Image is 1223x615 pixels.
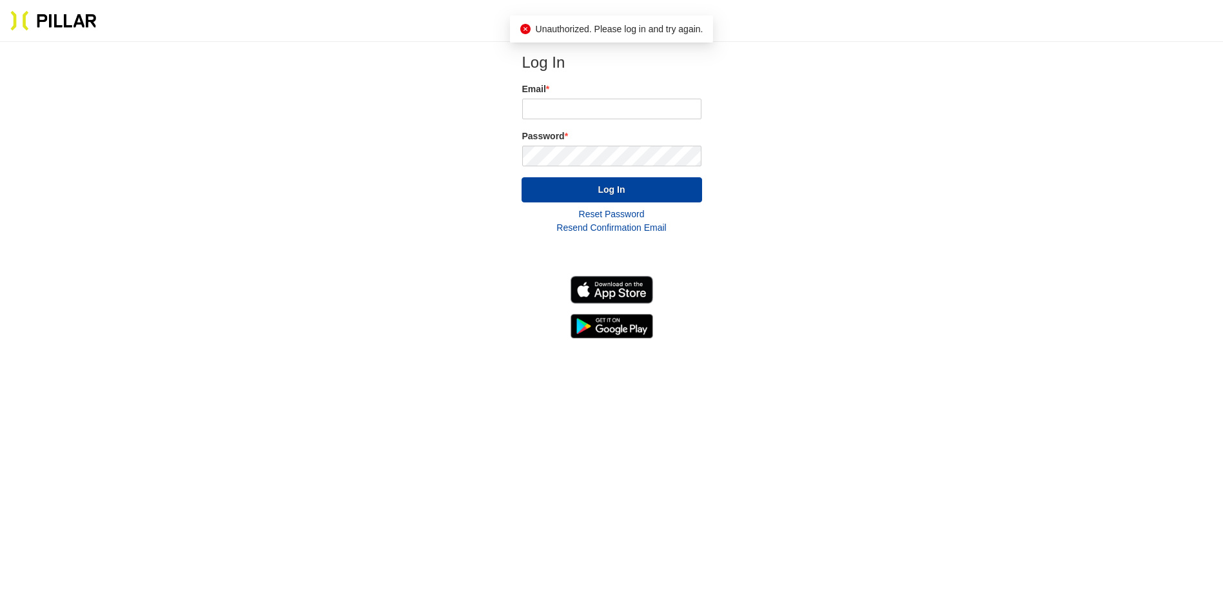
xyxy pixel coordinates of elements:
[579,209,645,219] a: Reset Password
[571,276,653,304] img: Download on the App Store
[522,53,701,72] h2: Log In
[520,24,531,34] span: close-circle
[536,24,703,34] span: Unauthorized. Please log in and try again.
[556,222,666,233] a: Resend Confirmation Email
[10,10,97,31] img: Pillar Technologies
[571,314,653,338] img: Get it on Google Play
[522,177,702,202] button: Log In
[522,130,701,143] label: Password
[522,83,701,96] label: Email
